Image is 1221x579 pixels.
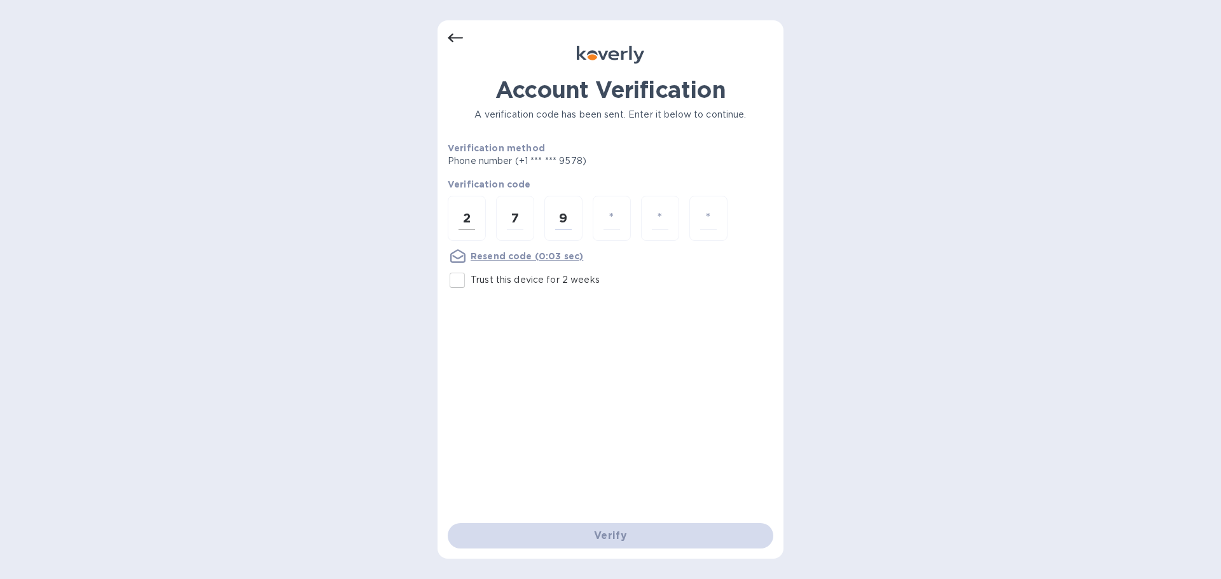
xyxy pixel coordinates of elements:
[448,76,773,103] h1: Account Verification
[448,178,773,191] p: Verification code
[448,154,684,168] p: Phone number (+1 *** *** 9578)
[448,108,773,121] p: A verification code has been sent. Enter it below to continue.
[448,143,545,153] b: Verification method
[471,273,600,287] p: Trust this device for 2 weeks
[471,251,583,261] u: Resend code (0:03 sec)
